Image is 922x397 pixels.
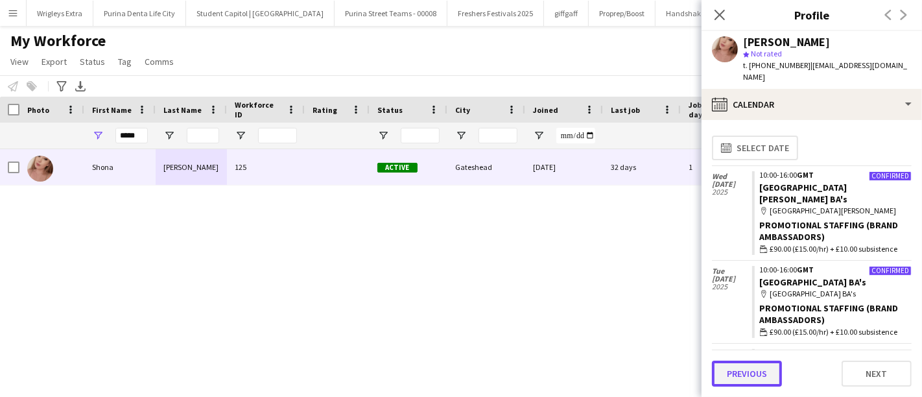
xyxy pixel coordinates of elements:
[10,31,106,51] span: My Workforce
[760,182,848,205] a: [GEOGRAPHIC_DATA][PERSON_NAME] BA's
[186,1,335,26] button: Student Capitol | [GEOGRAPHIC_DATA]
[743,60,810,70] span: t. [PHONE_NUMBER]
[712,136,798,160] button: Select date
[760,276,867,288] a: [GEOGRAPHIC_DATA] BA's
[187,128,219,143] input: Last Name Filter Input
[712,275,752,283] span: [DATE]
[313,105,337,115] span: Rating
[118,56,132,67] span: Tag
[712,188,752,196] span: 2025
[54,78,69,94] app-action-btn: Advanced filters
[455,130,467,141] button: Open Filter Menu
[544,1,589,26] button: giffgaff
[377,130,389,141] button: Open Filter Menu
[798,348,812,358] span: BST
[163,105,202,115] span: Last Name
[92,130,104,141] button: Open Filter Menu
[760,288,912,300] div: [GEOGRAPHIC_DATA] BA's
[603,149,681,185] div: 32 days
[712,173,752,180] span: Wed
[743,36,830,48] div: [PERSON_NAME]
[760,219,912,243] div: Promotional Staffing (Brand Ambassadors)
[760,266,912,274] div: 10:00-16:00
[377,105,403,115] span: Status
[115,128,148,143] input: First Name Filter Input
[80,56,105,67] span: Status
[10,56,29,67] span: View
[533,130,545,141] button: Open Filter Menu
[5,53,34,70] a: View
[75,53,110,70] a: Status
[770,243,898,255] span: £90.00 (£15.00/hr) + £10.00 subsistence
[27,156,53,182] img: Shona Harkin
[760,302,912,326] div: Promotional Staffing (Brand Ambassadors)
[377,163,418,173] span: Active
[113,53,137,70] a: Tag
[751,49,782,58] span: Not rated
[27,1,93,26] button: Wrigleys Extra
[455,105,470,115] span: City
[227,149,305,185] div: 125
[760,171,912,179] div: 10:00-16:00
[689,100,742,119] span: Jobs (last 90 days)
[447,149,525,185] div: Gateshead
[163,130,175,141] button: Open Filter Menu
[235,130,246,141] button: Open Filter Menu
[770,326,898,338] span: £90.00 (£15.00/hr) + £10.00 subsistence
[752,349,912,367] app-crew-unavailable-period: 08:00-16:00
[869,171,912,181] div: Confirmed
[869,266,912,276] div: Confirmed
[401,128,440,143] input: Status Filter Input
[712,267,752,275] span: Tue
[798,265,814,274] span: GMT
[84,149,156,185] div: Shona
[145,56,174,67] span: Comms
[258,128,297,143] input: Workforce ID Filter Input
[611,105,640,115] span: Last job
[235,100,281,119] span: Workforce ID
[525,149,603,185] div: [DATE]
[533,105,558,115] span: Joined
[156,149,227,185] div: [PERSON_NAME]
[681,149,765,185] div: 1
[139,53,179,70] a: Comms
[712,180,752,188] span: [DATE]
[712,283,752,291] span: 2025
[73,78,88,94] app-action-btn: Export XLSX
[36,53,72,70] a: Export
[41,56,67,67] span: Export
[702,6,922,23] h3: Profile
[702,89,922,120] div: Calendar
[447,1,544,26] button: Freshers Festivals 2025
[589,1,656,26] button: Proprep/Boost
[92,105,132,115] span: First Name
[743,60,907,82] span: | [EMAIL_ADDRESS][DOMAIN_NAME]
[93,1,186,26] button: Purina Denta Life City
[842,361,912,387] button: Next
[798,170,814,180] span: GMT
[712,361,782,387] button: Previous
[479,128,517,143] input: City Filter Input
[760,205,912,217] div: [GEOGRAPHIC_DATA][PERSON_NAME]
[27,105,49,115] span: Photo
[335,1,447,26] button: Purina Street Teams - 00008
[656,1,716,26] button: Handshake
[556,128,595,143] input: Joined Filter Input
